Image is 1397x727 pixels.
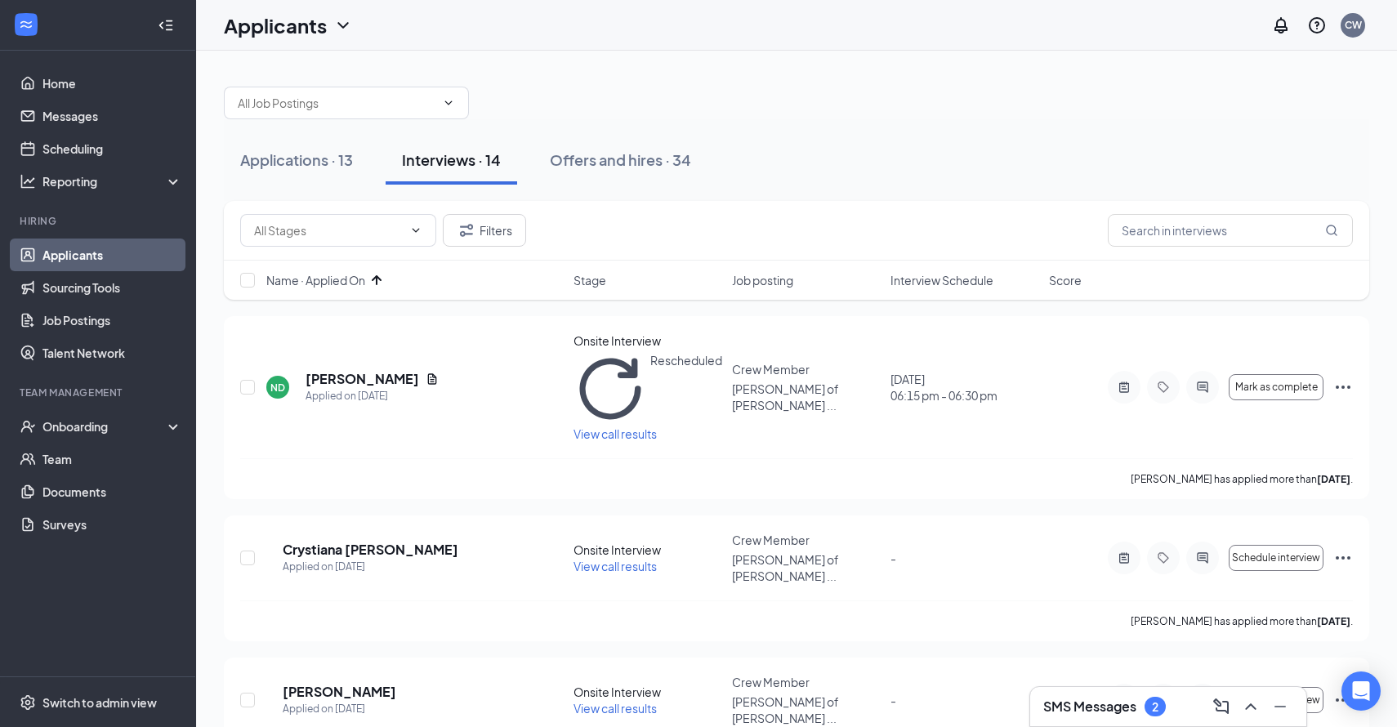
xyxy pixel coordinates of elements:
svg: ActiveNote [1114,381,1134,394]
b: [DATE] [1317,615,1350,627]
svg: Filter [457,221,476,240]
p: [PERSON_NAME] has applied more than . [1131,614,1353,628]
h5: [PERSON_NAME] [283,683,396,701]
svg: Collapse [158,17,174,33]
svg: WorkstreamLogo [18,16,34,33]
span: - [890,693,896,707]
svg: Ellipses [1333,548,1353,568]
svg: Minimize [1270,697,1290,716]
a: Home [42,67,182,100]
a: Sourcing Tools [42,271,182,304]
h5: [PERSON_NAME] [306,370,419,388]
p: [PERSON_NAME] has applied more than . [1131,472,1353,486]
div: Interviews · 14 [402,149,501,170]
div: Applied on [DATE] [283,559,458,575]
div: ND [270,381,285,395]
div: Team Management [20,386,179,399]
svg: ChevronDown [409,224,422,237]
input: All Job Postings [238,94,435,112]
div: [DATE] [890,371,1039,404]
a: Scheduling [42,132,182,165]
svg: Tag [1154,381,1173,394]
button: Mark as complete [1229,374,1323,400]
span: Crew Member [732,675,810,689]
span: View call results [574,701,657,716]
div: Applications · 13 [240,149,353,170]
div: Onsite Interview [574,542,722,558]
span: Stage [574,272,606,288]
div: Hiring [20,214,179,228]
button: Filter Filters [443,214,526,247]
h1: Applicants [224,11,327,39]
span: Schedule interview [1232,552,1320,564]
svg: ActiveChat [1193,551,1212,564]
a: Talent Network [42,337,182,369]
span: View call results [574,559,657,573]
div: Reporting [42,173,183,190]
button: Schedule interview [1229,545,1323,571]
p: [PERSON_NAME] of [PERSON_NAME] ... [732,694,881,726]
span: Mark as complete [1235,381,1318,393]
input: All Stages [254,221,403,239]
b: [DATE] [1317,473,1350,485]
button: ChevronUp [1238,694,1264,720]
div: Open Intercom Messenger [1341,671,1381,711]
svg: Loading [574,352,647,426]
svg: QuestionInfo [1307,16,1327,35]
button: ComposeMessage [1208,694,1234,720]
h5: Crystiana [PERSON_NAME] [283,541,458,559]
button: Minimize [1267,694,1293,720]
span: Crew Member [732,362,810,377]
div: Switch to admin view [42,694,157,711]
span: Interview Schedule [890,272,993,288]
svg: Notifications [1271,16,1291,35]
div: 2 [1152,700,1158,714]
span: Crew Member [732,533,810,547]
a: Applicants [42,239,182,271]
span: 06:15 pm - 06:30 pm [890,387,1039,404]
div: Offers and hires · 34 [550,149,691,170]
p: [PERSON_NAME] of [PERSON_NAME] ... [732,551,881,584]
svg: ChevronUp [1241,697,1261,716]
h3: SMS Messages [1043,698,1136,716]
a: Documents [42,475,182,508]
div: Onboarding [42,418,168,435]
svg: Tag [1154,551,1173,564]
a: Messages [42,100,182,132]
input: Search in interviews [1108,214,1353,247]
a: Team [42,443,182,475]
span: Score [1049,272,1082,288]
div: Applied on [DATE] [283,701,396,717]
a: Job Postings [42,304,182,337]
span: Rescheduled [650,352,722,426]
span: - [890,551,896,565]
svg: Analysis [20,173,36,190]
svg: ActiveNote [1114,551,1134,564]
div: Onsite Interview [574,332,722,349]
p: [PERSON_NAME] of [PERSON_NAME] ... [732,381,881,413]
div: Applied on [DATE] [306,388,439,404]
span: Name · Applied On [266,272,365,288]
svg: Ellipses [1333,377,1353,397]
svg: UserCheck [20,418,36,435]
svg: Document [426,372,439,386]
svg: ChevronDown [442,96,455,109]
div: CW [1345,18,1362,32]
span: Job posting [732,272,793,288]
div: Onsite Interview [574,684,722,700]
svg: ActiveChat [1193,381,1212,394]
svg: Settings [20,694,36,711]
svg: MagnifyingGlass [1325,224,1338,237]
svg: ArrowUp [367,270,386,290]
svg: Ellipses [1333,690,1353,710]
svg: ChevronDown [333,16,353,35]
svg: ComposeMessage [1212,697,1231,716]
a: Surveys [42,508,182,541]
span: View call results [574,426,657,441]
